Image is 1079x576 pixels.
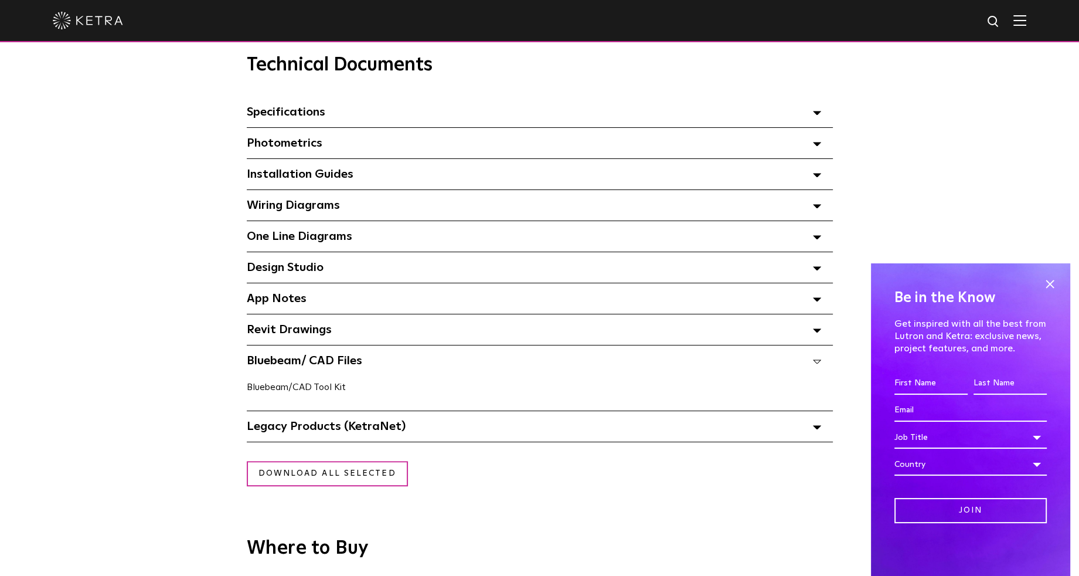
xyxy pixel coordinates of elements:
[247,106,325,118] span: Specifications
[1013,15,1026,26] img: Hamburger%20Nav.svg
[247,137,322,149] span: Photometrics
[894,453,1047,476] div: Country
[247,54,833,76] h3: Technical Documents
[247,231,352,242] span: One Line Diagrams
[247,262,324,273] span: Design Studio
[53,12,123,29] img: ketra-logo-2019-white
[894,318,1047,354] p: Get inspired with all the best from Lutron and Ketra: exclusive news, project features, and more.
[247,293,307,304] span: App Notes
[894,399,1047,422] input: Email
[986,15,1001,29] img: search icon
[247,355,362,367] span: Bluebeam/ CAD Files
[894,498,1047,523] input: Join
[974,372,1047,395] input: Last Name
[247,168,353,180] span: Installation Guides
[247,421,406,432] span: Legacy Products (KetraNet)
[247,382,346,392] a: Bluebeam/CAD Tool Kit
[247,199,340,211] span: Wiring Diagrams
[247,461,408,486] a: Download all selected
[894,426,1047,449] div: Job Title
[894,287,1047,309] h4: Be in the Know
[894,372,968,395] input: First Name
[247,324,332,336] span: Revit Drawings
[247,539,833,558] h3: Where to Buy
